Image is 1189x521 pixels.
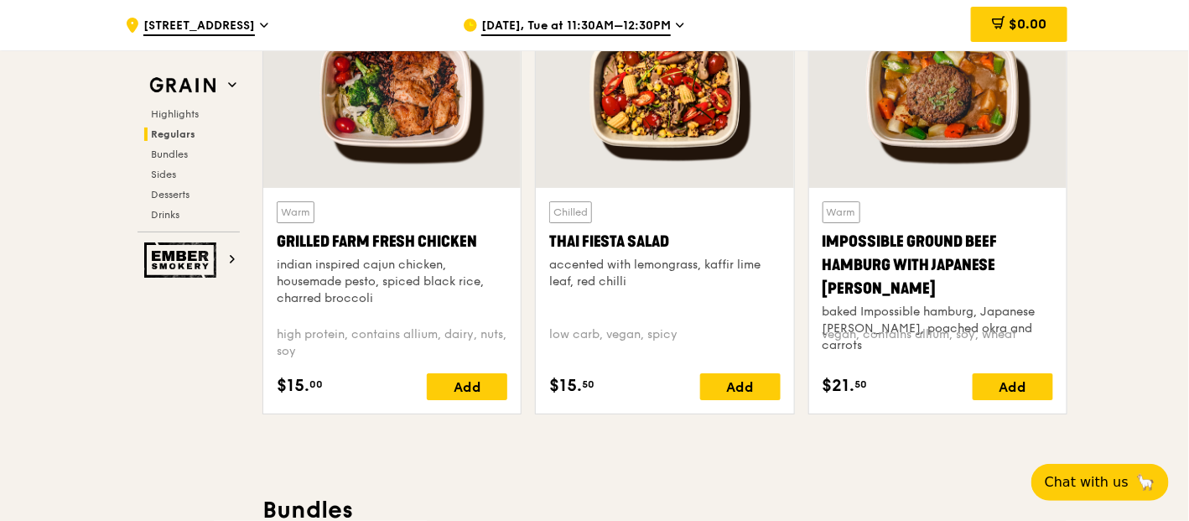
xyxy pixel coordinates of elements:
[823,373,855,399] span: $21.
[309,378,323,391] span: 00
[823,304,1053,354] div: baked Impossible hamburg, Japanese [PERSON_NAME], poached okra and carrots
[151,209,179,221] span: Drinks
[549,257,780,290] div: accented with lemongrass, kaffir lime leaf, red chilli
[151,128,195,140] span: Regulars
[582,378,594,391] span: 50
[855,378,868,391] span: 50
[1045,472,1129,492] span: Chat with us
[151,169,176,180] span: Sides
[549,326,780,360] div: low carb, vegan, spicy
[151,148,188,160] span: Bundles
[277,373,309,399] span: $15.
[1009,16,1046,32] span: $0.00
[144,70,221,101] img: Grain web logo
[144,242,221,278] img: Ember Smokery web logo
[549,201,592,223] div: Chilled
[823,201,860,223] div: Warm
[549,230,780,253] div: Thai Fiesta Salad
[143,18,255,36] span: [STREET_ADDRESS]
[1031,464,1169,501] button: Chat with us🦙
[549,373,582,399] span: $15.
[823,230,1053,300] div: Impossible Ground Beef Hamburg with Japanese [PERSON_NAME]
[151,189,190,201] span: Desserts
[700,373,781,400] div: Add
[973,373,1053,400] div: Add
[427,373,507,400] div: Add
[277,257,507,307] div: indian inspired cajun chicken, housemade pesto, spiced black rice, charred broccoli
[823,326,1053,360] div: vegan, contains allium, soy, wheat
[481,18,671,36] span: [DATE], Tue at 11:30AM–12:30PM
[277,326,507,360] div: high protein, contains allium, dairy, nuts, soy
[277,201,314,223] div: Warm
[1135,472,1155,492] span: 🦙
[277,230,507,253] div: Grilled Farm Fresh Chicken
[151,108,199,120] span: Highlights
